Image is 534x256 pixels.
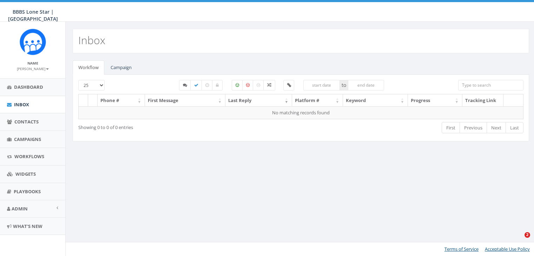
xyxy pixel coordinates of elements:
[14,153,44,160] span: Workflows
[78,121,258,131] div: Showing 0 to 0 of 0 entries
[292,94,343,107] th: Platform #: activate to sort column ascending
[98,94,145,107] th: Phone #: activate to sort column ascending
[510,232,527,249] iframe: Intercom live chat
[348,80,384,90] input: end date
[458,80,523,90] input: Type to search
[444,246,479,252] a: Terms of Service
[303,80,340,90] input: start date
[14,188,41,195] span: Playbooks
[202,80,213,90] label: Expired
[145,94,225,107] th: First Message: activate to sort column ascending
[14,136,41,142] span: Campaigns
[190,80,202,90] label: Completed
[12,206,28,212] span: Admin
[17,66,49,71] small: [PERSON_NAME]
[73,60,104,75] a: Workflow
[263,80,275,90] label: Mixed
[212,80,223,90] label: Closed
[487,122,506,134] a: Next
[20,29,46,55] img: Rally_Corp_Icon.png
[242,80,253,90] label: Negative
[14,101,29,108] span: Inbox
[283,80,294,90] label: Clicked
[343,94,408,107] th: Keyword: activate to sort column ascending
[253,80,264,90] label: Neutral
[17,65,49,72] a: [PERSON_NAME]
[408,94,462,107] th: Progress: activate to sort column ascending
[14,84,43,90] span: Dashboard
[15,171,36,177] span: Widgets
[78,34,105,46] h2: Inbox
[27,61,38,66] small: Name
[225,94,292,107] th: Last Reply: activate to sort column ascending
[79,106,523,119] td: No matching records found
[14,119,39,125] span: Contacts
[525,232,530,238] span: 2
[442,122,460,134] a: First
[8,8,58,22] span: BBBS Lone Star | [GEOGRAPHIC_DATA]
[105,60,137,75] a: Campaign
[462,94,503,107] th: Tracking Link
[13,223,42,229] span: What's New
[232,80,243,90] label: Positive
[179,80,191,90] label: Started
[340,80,348,90] span: to
[485,246,530,252] a: Acceptable Use Policy
[506,122,523,134] a: Last
[460,122,487,134] a: Previous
